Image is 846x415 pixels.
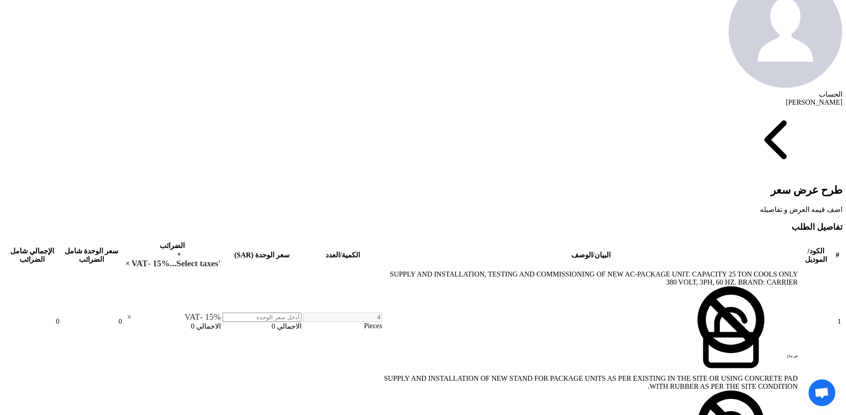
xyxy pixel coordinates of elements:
span: Clear all [124,259,132,269]
span: × [127,313,131,321]
span: SUPPLY AND INSTALLATION, TESTING AND COMMISSIONING OF NEW AC-PACKAGE UNIT. CAPACITY 25 TON COOLS ... [390,270,798,286]
div: غير متاح [741,391,798,408]
ng-select: VAT [124,312,221,322]
th: الكود/الموديل [799,241,833,269]
input: أدخل سعر الوحدة [223,313,301,322]
span: Pieces [364,322,382,330]
span: الاجمالي [277,322,301,330]
th: # [834,241,842,269]
h2: طرح عرض سعر [4,184,842,196]
h3: تفاصيل الطلب [4,222,842,232]
td: 0 [61,270,122,373]
td: 1 [834,270,842,373]
div: [PERSON_NAME] [4,98,842,106]
span: 0 [56,317,59,325]
a: Open chat [809,379,835,406]
input: RFQ_STEP1.ITEMS.2.AMOUNT_TITLE [303,313,382,322]
span: Clear all [124,312,132,322]
span: SUPPLY AND INSTALLATION OF NEW STAND FOR PACKAGE UNITS AS PER EXISTING IN THE SITE OR USING CONCR... [384,374,798,390]
span: + [177,251,181,258]
th: الكمية/العدد [303,241,383,269]
div: الحساب [4,90,842,98]
span: × [125,260,130,268]
span: الاجمالي [196,322,221,330]
div: غير متاح [741,286,798,304]
th: سعر الوحدة (SAR) [222,241,302,269]
div: اضف قيمه العرض و تفاصيله [4,205,842,214]
th: الضرائب [124,241,221,269]
span: 0 [191,322,194,330]
th: البيان/الوصف [384,241,798,269]
th: سعر الوحدة شامل الضرائب [61,241,122,269]
th: الإجمالي شامل الضرائب [4,241,60,269]
span: 0 [272,322,275,330]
